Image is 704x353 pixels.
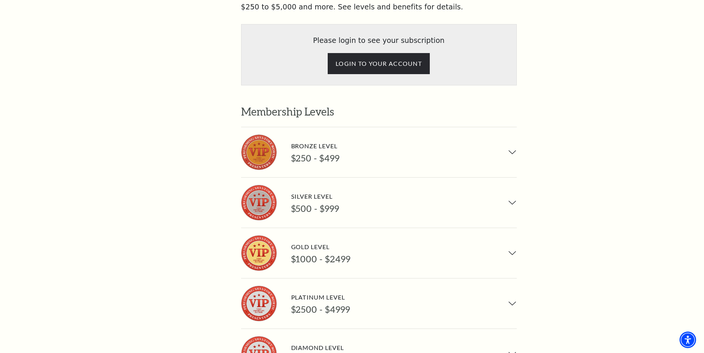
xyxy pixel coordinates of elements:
[291,191,339,201] div: Silver Level
[241,127,517,177] button: Bronze Level Bronze Level $250 - $499
[241,228,517,278] button: Gold Level Gold Level $1000 - $2499
[241,185,277,221] img: Silver Level
[241,96,517,127] h2: Membership Levels
[241,235,277,271] img: Gold Level
[291,242,351,252] div: Gold Level
[680,332,696,348] div: Accessibility Menu
[249,35,509,46] p: Please login to see your subscription
[291,292,350,302] div: Platinum Level
[241,286,277,321] img: Platinum Level
[241,134,277,170] img: Bronze Level
[291,304,350,315] div: $2500 - $4999
[291,203,339,214] div: $500 - $999
[241,278,517,329] button: Platinum Level Platinum Level $2500 - $4999
[291,153,340,164] div: $250 - $499
[291,254,351,265] div: $1000 - $2499
[291,141,340,151] div: Bronze Level
[328,53,430,74] input: Submit button
[241,178,517,228] button: Silver Level Silver Level $500 - $999
[291,342,344,353] div: Diamond Level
